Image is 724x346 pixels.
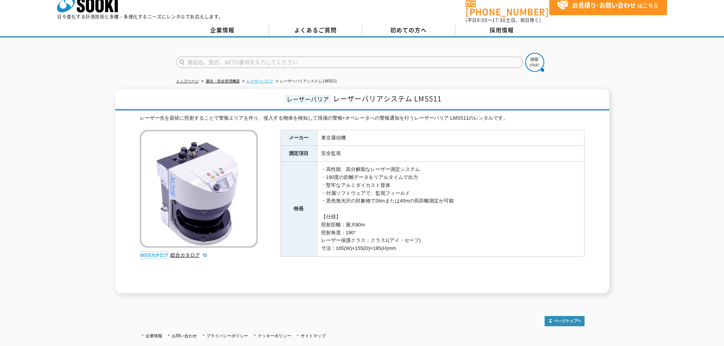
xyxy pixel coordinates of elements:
[176,25,269,36] a: 企業情報
[301,333,326,338] a: サイトマップ
[247,79,273,83] a: レーザーバリア
[466,0,549,16] a: [PHONE_NUMBER]
[333,93,442,104] span: レーザーバリアシステム LMS511
[525,53,544,72] img: btn_search.png
[170,252,208,258] a: 総合カタログ
[176,79,199,83] a: トップページ
[280,146,317,162] th: 測定項目
[280,162,317,257] th: 特長
[317,146,584,162] td: 安全監視
[57,14,223,19] p: 日々進化する計測技術と多種・多様化するニーズにレンタルでお応えします。
[545,316,585,326] img: トップページへ
[140,251,168,259] img: webカタログ
[258,333,291,338] a: クッキーポリシー
[317,130,584,146] td: 東京通信機
[146,333,162,338] a: 企業情報
[176,57,523,68] input: 商品名、型式、NETIS番号を入力してください
[455,25,548,36] a: 採用情報
[572,0,636,9] strong: お見積り･お問い合わせ
[477,17,488,24] span: 8:50
[172,333,197,338] a: お問い合わせ
[285,95,331,103] span: レーザーバリア
[390,26,427,34] span: 初めての方へ
[274,77,337,85] li: レーザーバリアシステム LMS511
[140,130,258,248] img: レーザーバリアシステム LMS511
[206,79,240,83] a: 通信・安全管理機器
[362,25,455,36] a: 初めての方へ
[206,333,248,338] a: プライバシーポリシー
[280,130,317,146] th: メーカー
[317,162,584,257] td: ・高性能、高分解能なレーザー測定システム ・190度の距離データをリアルタイムで出力 ・堅牢なアルミダイカスト筐体 ・付属ソフトウェアで、監視フィールド ・黒色無光沢の対象物で26mまたは40m...
[269,25,362,36] a: よくあるご質問
[492,17,506,24] span: 17:30
[140,114,585,122] div: レーザー光を面状に照射することで警報エリアを作り、侵入する物体を検知して現場の警報+オペレータへの警報通知を行うレーザーバリア LMS511のレンタルです。
[466,17,541,24] span: (平日 ～ 土日、祝日除く)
